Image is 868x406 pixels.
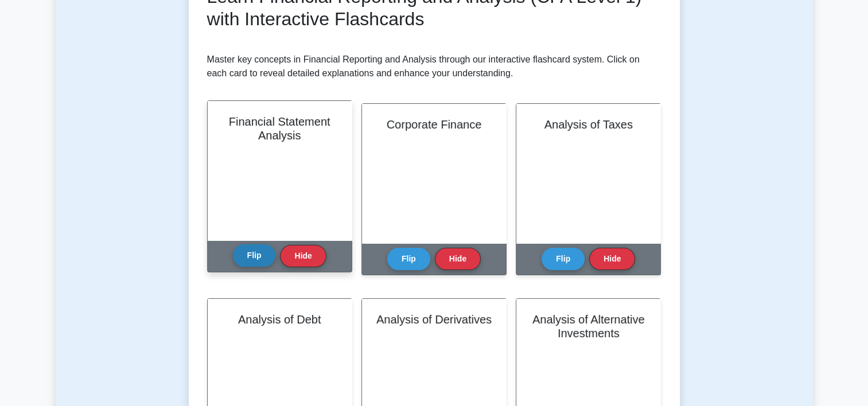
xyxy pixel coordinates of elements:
[530,118,647,131] h2: Analysis of Taxes
[207,53,661,80] p: Master key concepts in Financial Reporting and Analysis through our interactive flashcard system....
[589,248,635,270] button: Hide
[233,244,276,267] button: Flip
[542,248,585,270] button: Flip
[530,313,647,340] h2: Analysis of Alternative Investments
[221,313,338,326] h2: Analysis of Debt
[221,115,338,142] h2: Financial Statement Analysis
[435,248,481,270] button: Hide
[376,118,492,131] h2: Corporate Finance
[280,245,326,267] button: Hide
[387,248,430,270] button: Flip
[376,313,492,326] h2: Analysis of Derivatives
